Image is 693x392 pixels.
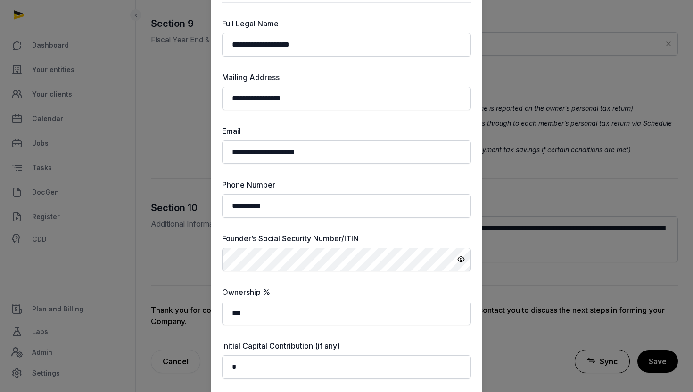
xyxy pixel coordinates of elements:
[457,248,471,271] button: Show SSN
[222,179,471,190] label: Phone Number
[222,340,471,351] label: Initial Capital Contribution (if any)
[222,72,471,83] label: Mailing Address
[222,286,471,298] label: Ownership %
[222,125,471,137] label: Email
[222,233,471,244] label: Founder’s Social Security Number/ITIN
[222,18,471,29] label: Full Legal Name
